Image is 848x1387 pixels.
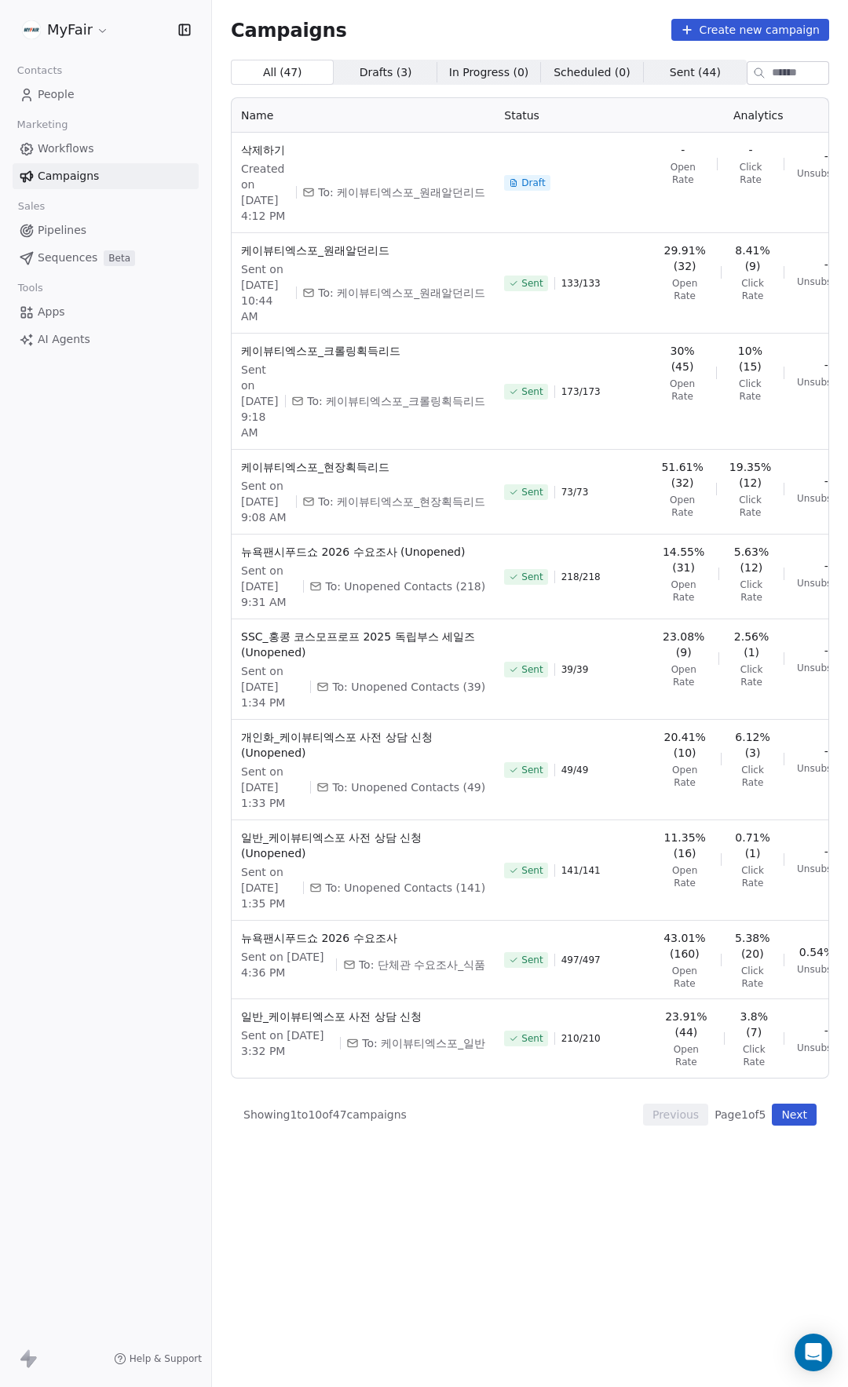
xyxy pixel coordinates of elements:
[670,64,721,81] span: Sent ( 44 )
[232,98,495,133] th: Name
[241,459,485,475] span: 케이뷰티엑스포_현장획득리드
[241,830,485,861] span: 일반_케이뷰티엑스포 사전 상담 신청 (Unopened)
[734,830,772,861] span: 0.71% (1)
[104,250,135,266] span: Beta
[241,343,485,359] span: 케이뷰티엑스포_크롤링획득리드
[241,864,297,911] span: Sent on [DATE] 1:35 PM
[332,779,485,795] span: To: Unopened Contacts (49)
[13,136,199,162] a: Workflows
[824,357,828,373] span: -
[561,385,601,398] span: 173 / 173
[715,1107,766,1122] span: Page 1 of 5
[661,1043,711,1068] span: Open Rate
[521,1032,543,1045] span: Sent
[561,1032,601,1045] span: 210 / 210
[661,277,708,302] span: Open Rate
[360,64,412,81] span: Drafts ( 3 )
[824,558,828,574] span: -
[241,161,290,224] span: Created on [DATE] 4:12 PM
[733,930,771,962] span: 5.38% (20)
[307,393,485,409] span: To: 케이뷰티엑스포_크롤링획득리드
[732,663,771,688] span: Click Rate
[732,579,772,604] span: Click Rate
[38,168,99,184] span: Campaigns
[737,1043,771,1068] span: Click Rate
[732,544,772,575] span: 5.63% (12)
[661,663,706,688] span: Open Rate
[521,277,543,290] span: Sent
[521,764,543,776] span: Sent
[661,1009,711,1040] span: 23.91% (44)
[243,1107,407,1122] span: Showing 1 to 10 of 47 campaigns
[661,459,704,491] span: 51.61% (32)
[661,579,706,604] span: Open Rate
[521,177,545,189] span: Draft
[749,142,753,158] span: -
[772,1104,817,1126] button: Next
[521,385,543,398] span: Sent
[561,954,601,966] span: 497 / 497
[241,764,304,811] span: Sent on [DATE] 1:33 PM
[13,82,199,108] a: People
[521,864,543,877] span: Sent
[734,243,772,274] span: 8.41% (9)
[561,277,601,290] span: 133 / 133
[729,378,772,403] span: Click Rate
[734,277,772,302] span: Click Rate
[661,243,708,274] span: 29.91% (32)
[13,163,199,189] a: Campaigns
[824,844,828,860] span: -
[661,343,704,374] span: 30% (45)
[561,764,589,776] span: 49 / 49
[241,729,485,761] span: 개인화_케이뷰티엑스포 사전 상담 신청 (Unopened)
[795,1334,832,1371] div: Open Intercom Messenger
[13,245,199,271] a: SequencesBeta
[737,1009,771,1040] span: 3.8% (7)
[13,217,199,243] a: Pipelines
[661,965,707,990] span: Open Rate
[730,161,771,186] span: Click Rate
[734,864,772,889] span: Click Rate
[241,930,485,946] span: 뉴욕팬시푸드쇼 2026 수요조사
[38,331,90,348] span: AI Agents
[13,327,199,352] a: AI Agents
[824,148,828,164] span: -
[241,261,290,324] span: Sent on [DATE] 10:44 AM
[19,16,112,43] button: MyFair
[824,743,828,759] span: -
[318,494,485,509] span: To: 케이뷰티엑스포_현장획득리드
[643,1104,708,1126] button: Previous
[661,930,707,962] span: 43.01% (160)
[681,142,685,158] span: -
[732,629,771,660] span: 2.56% (1)
[824,643,828,659] span: -
[325,880,485,896] span: To: Unopened Contacts (141)
[362,1035,485,1051] span: To: 케이뷰티엑스포_일반
[661,764,708,789] span: Open Rate
[241,478,290,525] span: Sent on [DATE] 9:08 AM
[114,1352,202,1365] a: Help & Support
[11,195,52,218] span: Sales
[38,250,97,266] span: Sequences
[729,343,772,374] span: 10% (15)
[824,1023,828,1038] span: -
[22,20,41,39] img: %C3%AC%C2%9B%C2%90%C3%AD%C2%98%C2%95%20%C3%AB%C2%A1%C2%9C%C3%AA%C2%B3%C2%A0(white+round).png
[241,1027,334,1059] span: Sent on [DATE] 3:32 PM
[734,764,772,789] span: Click Rate
[661,378,704,403] span: Open Rate
[824,257,828,272] span: -
[13,299,199,325] a: Apps
[10,113,75,137] span: Marketing
[521,663,543,676] span: Sent
[38,141,94,157] span: Workflows
[241,142,485,158] span: 삭제하기
[521,571,543,583] span: Sent
[231,19,347,41] span: Campaigns
[661,729,708,761] span: 20.41% (10)
[38,86,75,103] span: People
[521,954,543,966] span: Sent
[661,544,706,575] span: 14.55% (31)
[733,965,771,990] span: Click Rate
[729,494,772,519] span: Click Rate
[561,486,589,498] span: 73 / 73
